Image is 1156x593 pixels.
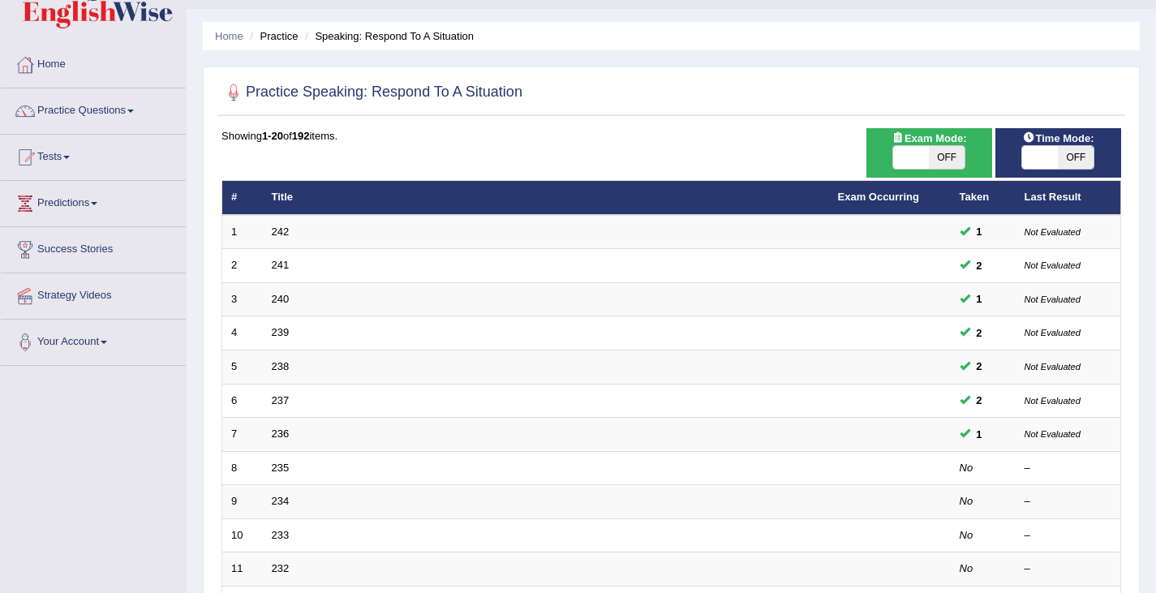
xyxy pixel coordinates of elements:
[272,360,290,372] a: 238
[272,495,290,507] a: 234
[1025,260,1081,270] small: Not Evaluated
[272,326,290,338] a: 239
[263,181,829,215] th: Title
[929,146,965,169] span: OFF
[1,320,186,360] a: Your Account
[1025,429,1081,439] small: Not Evaluated
[1,181,186,221] a: Predictions
[222,181,263,215] th: #
[222,316,263,350] td: 4
[222,418,263,452] td: 7
[960,562,973,574] em: No
[1025,494,1112,509] div: –
[292,130,310,142] b: 192
[221,80,522,105] h2: Practice Speaking: Respond To A Situation
[970,257,989,274] span: You can still take this question
[1025,362,1081,372] small: Not Evaluated
[246,28,298,44] li: Practice
[1,42,186,83] a: Home
[1,135,186,175] a: Tests
[1025,461,1112,476] div: –
[272,428,290,440] a: 236
[272,562,290,574] a: 232
[272,293,290,305] a: 240
[970,426,989,443] span: You can still take this question
[960,462,973,474] em: No
[1058,146,1094,169] span: OFF
[222,249,263,283] td: 2
[970,223,989,240] span: You can still take this question
[866,128,992,178] div: Show exams occurring in exams
[970,290,989,307] span: You can still take this question
[215,30,243,42] a: Home
[222,215,263,249] td: 1
[970,324,989,342] span: You can still take this question
[262,130,283,142] b: 1-20
[970,392,989,409] span: You can still take this question
[1025,396,1081,406] small: Not Evaluated
[272,394,290,406] a: 237
[970,358,989,375] span: You can still take this question
[221,128,1121,144] div: Showing of items.
[1016,181,1121,215] th: Last Result
[222,451,263,485] td: 8
[272,462,290,474] a: 235
[1025,328,1081,337] small: Not Evaluated
[272,259,290,271] a: 241
[1025,227,1081,237] small: Not Evaluated
[1,273,186,314] a: Strategy Videos
[272,529,290,541] a: 233
[222,282,263,316] td: 3
[960,495,973,507] em: No
[951,181,1016,215] th: Taken
[1,227,186,268] a: Success Stories
[1016,130,1100,147] span: Time Mode:
[222,518,263,552] td: 10
[838,191,919,203] a: Exam Occurring
[222,485,263,519] td: 9
[1025,561,1112,577] div: –
[1,88,186,129] a: Practice Questions
[885,130,973,147] span: Exam Mode:
[960,529,973,541] em: No
[301,28,474,44] li: Speaking: Respond To A Situation
[222,552,263,587] td: 11
[1025,528,1112,544] div: –
[222,384,263,418] td: 6
[1025,294,1081,304] small: Not Evaluated
[272,226,290,238] a: 242
[222,350,263,385] td: 5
